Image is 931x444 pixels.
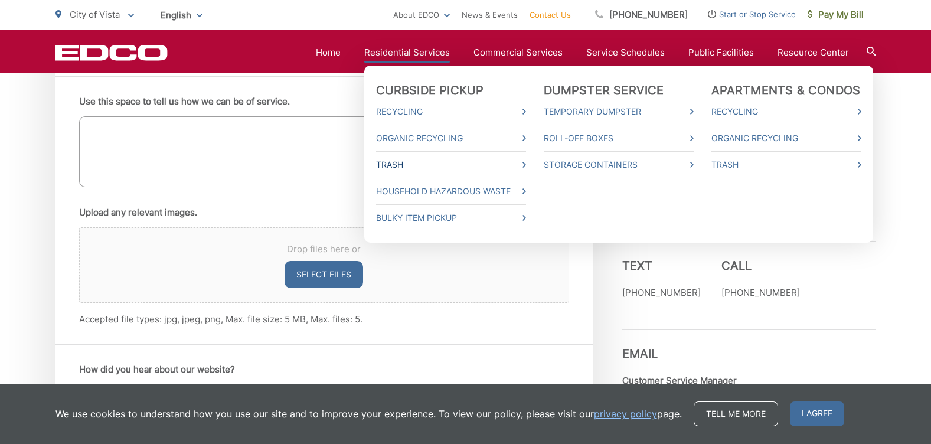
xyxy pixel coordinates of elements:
span: Pay My Bill [808,8,864,22]
a: Curbside Pickup [376,83,484,97]
p: [PHONE_NUMBER] [622,286,701,300]
a: Organic Recycling [711,131,861,145]
p: [PHONE_NUMBER] [721,286,800,300]
a: Apartments & Condos [711,83,861,97]
a: Temporary Dumpster [544,105,694,119]
a: Residential Services [364,45,450,60]
a: Commercial Services [473,45,563,60]
span: Accepted file types: jpg, jpeg, png, Max. file size: 5 MB, Max. files: 5. [79,314,362,325]
a: About EDCO [393,8,450,22]
a: Resource Center [778,45,849,60]
label: Use this space to tell us how we can be of service. [79,96,290,107]
a: Roll-Off Boxes [544,131,694,145]
span: English [152,5,211,25]
a: Bulky Item Pickup [376,211,526,225]
a: Trash [711,158,861,172]
p: We use cookies to understand how you use our site and to improve your experience. To view our pol... [55,407,682,421]
a: Recycling [711,105,861,119]
h3: Email [622,329,876,361]
a: EDCD logo. Return to the homepage. [55,44,168,61]
label: Upload any relevant images. [79,207,197,218]
a: Home [316,45,341,60]
button: select files, upload any relevant images. [285,261,363,288]
span: City of Vista [70,9,120,20]
a: Service Schedules [586,45,665,60]
span: Drop files here or [94,242,554,256]
strong: Customer Service Manager [622,375,737,386]
a: News & Events [462,8,518,22]
a: Storage Containers [544,158,694,172]
a: Organic Recycling [376,131,526,145]
h3: Call [721,259,800,273]
h3: Text [622,259,701,273]
a: privacy policy [594,407,657,421]
a: Household Hazardous Waste [376,184,526,198]
a: Public Facilities [688,45,754,60]
a: Dumpster Service [544,83,664,97]
a: Recycling [376,105,526,119]
span: I agree [790,401,844,426]
a: Trash [376,158,526,172]
a: Tell me more [694,401,778,426]
a: Contact Us [530,8,571,22]
label: How did you hear about our website? [79,364,235,375]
